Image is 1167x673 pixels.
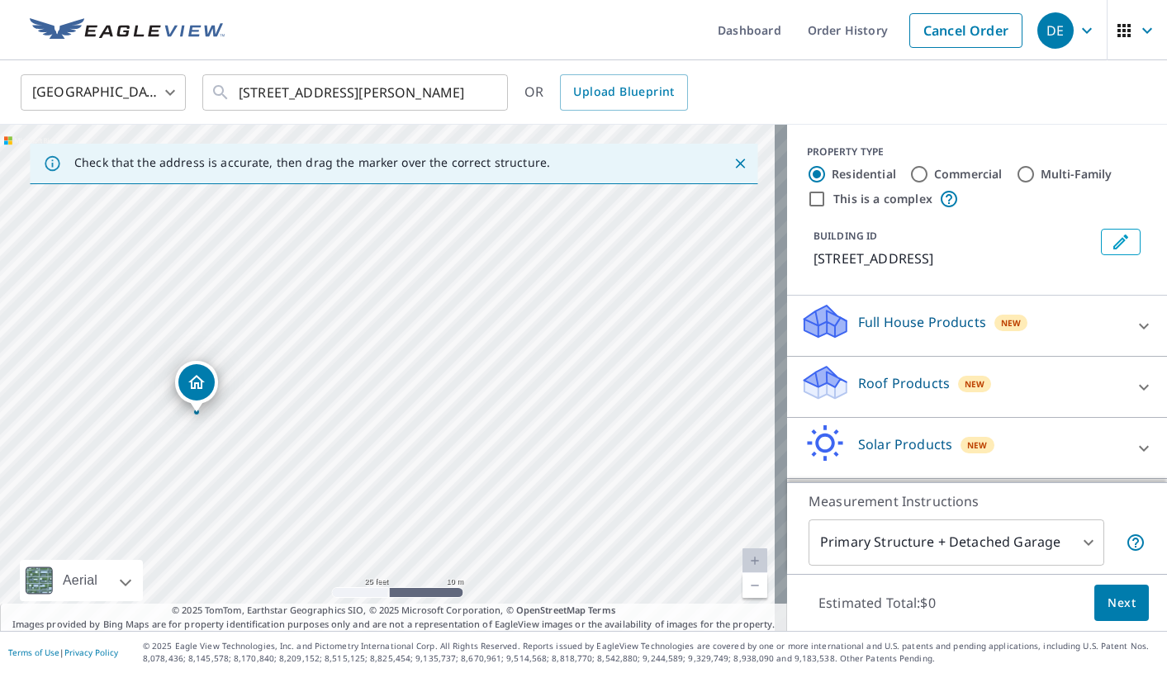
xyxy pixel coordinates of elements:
[8,647,59,658] a: Terms of Use
[1037,12,1074,49] div: DE
[21,69,186,116] div: [GEOGRAPHIC_DATA]
[800,424,1154,472] div: Solar ProductsNew
[58,560,102,601] div: Aerial
[934,166,1003,182] label: Commercial
[858,312,986,332] p: Full House Products
[588,604,615,616] a: Terms
[20,560,143,601] div: Aerial
[74,155,550,170] p: Check that the address is accurate, then drag the marker over the correct structure.
[30,18,225,43] img: EV Logo
[175,361,218,412] div: Dropped pin, building 1, Residential property, 2908 W Church Rd Beecher, IL 60401-3344
[858,373,950,393] p: Roof Products
[742,573,767,598] a: Current Level 20, Zoom Out
[967,438,988,452] span: New
[742,548,767,573] a: Current Level 20, Zoom In Disabled
[800,363,1154,410] div: Roof ProductsNew
[1108,593,1136,614] span: Next
[858,434,952,454] p: Solar Products
[560,74,687,111] a: Upload Blueprint
[1126,533,1146,552] span: Your report will include the primary structure and a detached garage if one exists.
[909,13,1022,48] a: Cancel Order
[573,82,674,102] span: Upload Blueprint
[516,604,586,616] a: OpenStreetMap
[1094,585,1149,622] button: Next
[800,302,1154,349] div: Full House ProductsNew
[1041,166,1112,182] label: Multi-Family
[833,191,932,207] label: This is a complex
[805,585,949,621] p: Estimated Total: $0
[965,377,985,391] span: New
[814,249,1094,268] p: [STREET_ADDRESS]
[64,647,118,658] a: Privacy Policy
[1101,229,1141,255] button: Edit building 1
[524,74,688,111] div: OR
[807,145,1147,159] div: PROPERTY TYPE
[1001,316,1022,329] span: New
[143,640,1159,665] p: © 2025 Eagle View Technologies, Inc. and Pictometry International Corp. All Rights Reserved. Repo...
[832,166,896,182] label: Residential
[8,647,118,657] p: |
[809,519,1104,566] div: Primary Structure + Detached Garage
[809,491,1146,511] p: Measurement Instructions
[814,229,877,243] p: BUILDING ID
[239,69,474,116] input: Search by address or latitude-longitude
[172,604,615,618] span: © 2025 TomTom, Earthstar Geographics SIO, © 2025 Microsoft Corporation, ©
[729,153,751,174] button: Close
